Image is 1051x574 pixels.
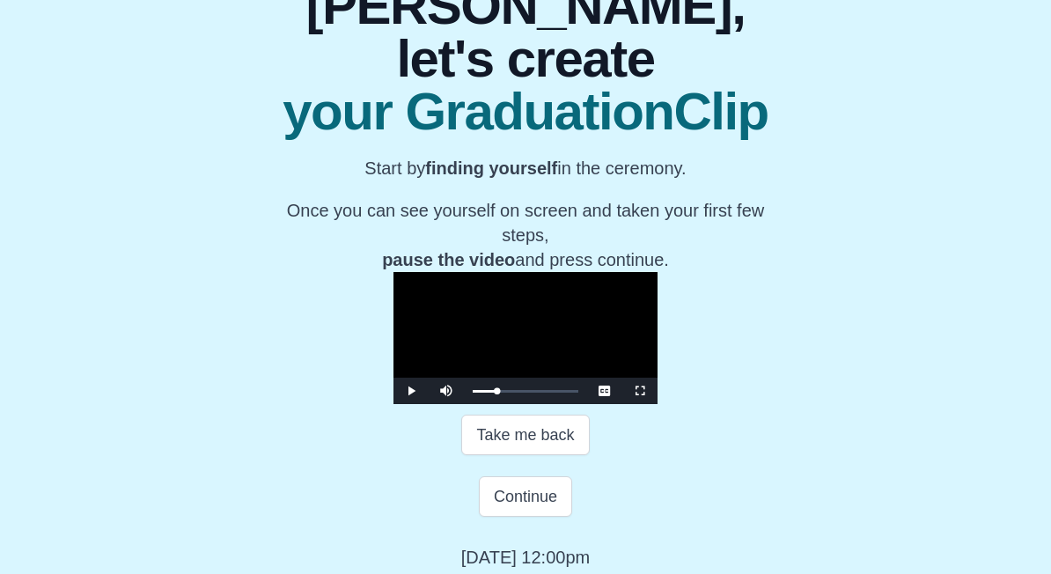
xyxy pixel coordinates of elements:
p: Once you can see yourself on screen and taken your first few steps, and press continue. [263,198,789,272]
button: Take me back [461,415,589,455]
span: your GraduationClip [263,85,789,138]
p: Start by in the ceremony. [263,156,789,180]
div: Progress Bar [473,390,578,393]
button: Captions [587,378,622,404]
p: [DATE] 12:00pm [461,545,590,570]
b: finding yourself [425,158,557,178]
button: Continue [479,476,572,517]
button: Fullscreen [622,378,658,404]
button: Play [393,378,429,404]
button: Mute [429,378,464,404]
b: pause the video [382,250,515,269]
div: Video Player [393,272,658,404]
